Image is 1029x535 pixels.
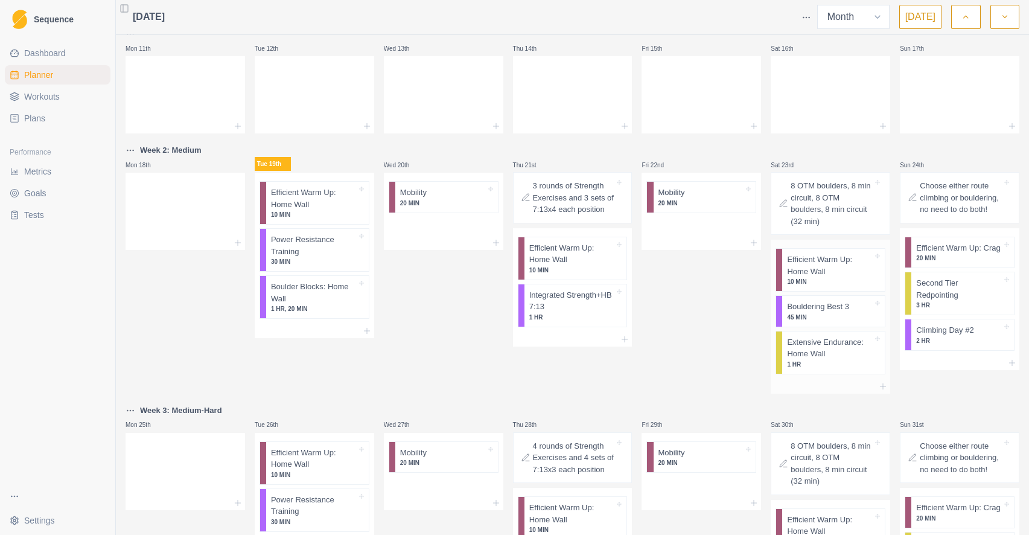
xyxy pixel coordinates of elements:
[133,10,165,24] span: [DATE]
[5,65,110,85] a: Planner
[255,44,291,53] p: Tue 12th
[384,44,420,53] p: Wed 13th
[518,237,628,280] div: Efficient Warm Up: Home Wall10 MIN
[533,180,615,216] p: 3 rounds of Strength Exercises and 3 sets of 7:13x4 each position
[513,172,632,223] div: 3 rounds of Strength Exercises and 3 sets of 7:13x4 each position
[24,69,53,81] span: Planner
[658,458,744,467] p: 20 MIN
[24,91,60,103] span: Workouts
[900,432,1019,484] div: Choose either route climbing or bouldering, no need to do both!
[271,517,357,527] p: 30 MIN
[787,254,873,277] p: Efficient Warm Up: Home Wall
[260,181,369,225] div: Efficient Warm Up: Home Wall10 MIN
[271,447,357,470] p: Efficient Warm Up: Home Wall
[384,420,420,429] p: Wed 27th
[533,440,615,476] p: 4 rounds of Strength Exercises and 4 sets of 7:13x3 each position
[24,209,44,221] span: Tests
[271,210,357,219] p: 10 MIN
[271,187,357,210] p: Efficient Warm Up: Home Wall
[24,47,66,59] span: Dashboard
[642,420,678,429] p: Fri 29th
[905,319,1015,351] div: Climbing Day #22 HR
[126,44,162,53] p: Mon 11th
[400,458,486,467] p: 20 MIN
[260,489,369,532] div: Power Resistance Training30 MIN
[529,242,615,266] p: Efficient Warm Up: Home Wall
[642,161,678,170] p: Fri 22nd
[791,180,873,227] p: 8 OTM boulders, 8 min circuit, 8 OTM boulders, 8 min circuit (32 min)
[905,237,1015,269] div: Efficient Warm Up: Crag20 MIN
[5,143,110,162] div: Performance
[658,187,685,199] p: Mobility
[24,165,51,178] span: Metrics
[529,313,615,322] p: 1 HR
[900,420,936,429] p: Sun 31st
[787,277,873,286] p: 10 MIN
[5,109,110,128] a: Plans
[646,181,756,213] div: Mobility20 MIN
[529,525,615,534] p: 10 MIN
[791,440,873,487] p: 8 OTM boulders, 8 min circuit, 8 OTM boulders, 8 min circuit (32 min)
[271,494,357,517] p: Power Resistance Training
[771,432,890,495] div: 8 OTM boulders, 8 min circuit, 8 OTM boulders, 8 min circuit (32 min)
[787,336,873,360] p: Extensive Endurance: Home Wall
[900,161,936,170] p: Sun 24th
[646,441,756,473] div: Mobility20 MIN
[271,257,357,266] p: 30 MIN
[920,440,1002,476] p: Choose either route climbing or bouldering, no need to do both!
[126,420,162,429] p: Mon 25th
[271,304,357,313] p: 1 HR, 20 MIN
[5,162,110,181] a: Metrics
[916,336,1002,345] p: 2 HR
[513,432,632,484] div: 4 rounds of Strength Exercises and 4 sets of 7:13x3 each position
[916,514,1002,523] p: 20 MIN
[771,44,807,53] p: Sat 16th
[400,187,427,199] p: Mobility
[5,511,110,530] button: Settings
[776,295,885,327] div: Bouldering Best 345 MIN
[899,5,941,29] button: [DATE]
[513,44,549,53] p: Thu 14th
[271,234,357,257] p: Power Resistance Training
[126,161,162,170] p: Mon 18th
[260,441,369,485] div: Efficient Warm Up: Home Wall10 MIN
[787,301,849,313] p: Bouldering Best 3
[920,180,1002,216] p: Choose either route climbing or bouldering, no need to do both!
[518,284,628,327] div: Integrated Strength+HB 7:131 HR
[255,157,291,171] p: Tue 19th
[776,248,885,292] div: Efficient Warm Up: Home Wall10 MIN
[400,199,486,208] p: 20 MIN
[5,205,110,225] a: Tests
[260,228,369,272] div: Power Resistance Training30 MIN
[771,172,890,235] div: 8 OTM boulders, 8 min circuit, 8 OTM boulders, 8 min circuit (32 min)
[271,281,357,304] p: Boulder Blocks: Home Wall
[260,275,369,319] div: Boulder Blocks: Home Wall1 HR, 20 MIN
[916,277,1002,301] p: Second Tier Redpointing
[271,470,357,479] p: 10 MIN
[529,289,615,313] p: Integrated Strength+HB 7:13
[658,199,744,208] p: 20 MIN
[916,242,1000,254] p: Efficient Warm Up: Crag
[12,10,27,30] img: Logo
[513,161,549,170] p: Thu 21st
[771,420,807,429] p: Sat 30th
[776,331,885,374] div: Extensive Endurance: Home Wall1 HR
[140,405,222,417] p: Week 3: Medium-Hard
[916,254,1002,263] p: 20 MIN
[771,161,807,170] p: Sat 23rd
[400,447,427,459] p: Mobility
[140,144,202,156] p: Week 2: Medium
[916,301,1002,310] p: 3 HR
[787,313,873,322] p: 45 MIN
[916,502,1000,514] p: Efficient Warm Up: Crag
[900,44,936,53] p: Sun 17th
[384,161,420,170] p: Wed 20th
[5,184,110,203] a: Goals
[658,447,685,459] p: Mobility
[34,15,74,24] span: Sequence
[642,44,678,53] p: Fri 15th
[916,324,973,336] p: Climbing Day #2
[787,360,873,369] p: 1 HR
[513,420,549,429] p: Thu 28th
[529,502,615,525] p: Efficient Warm Up: Home Wall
